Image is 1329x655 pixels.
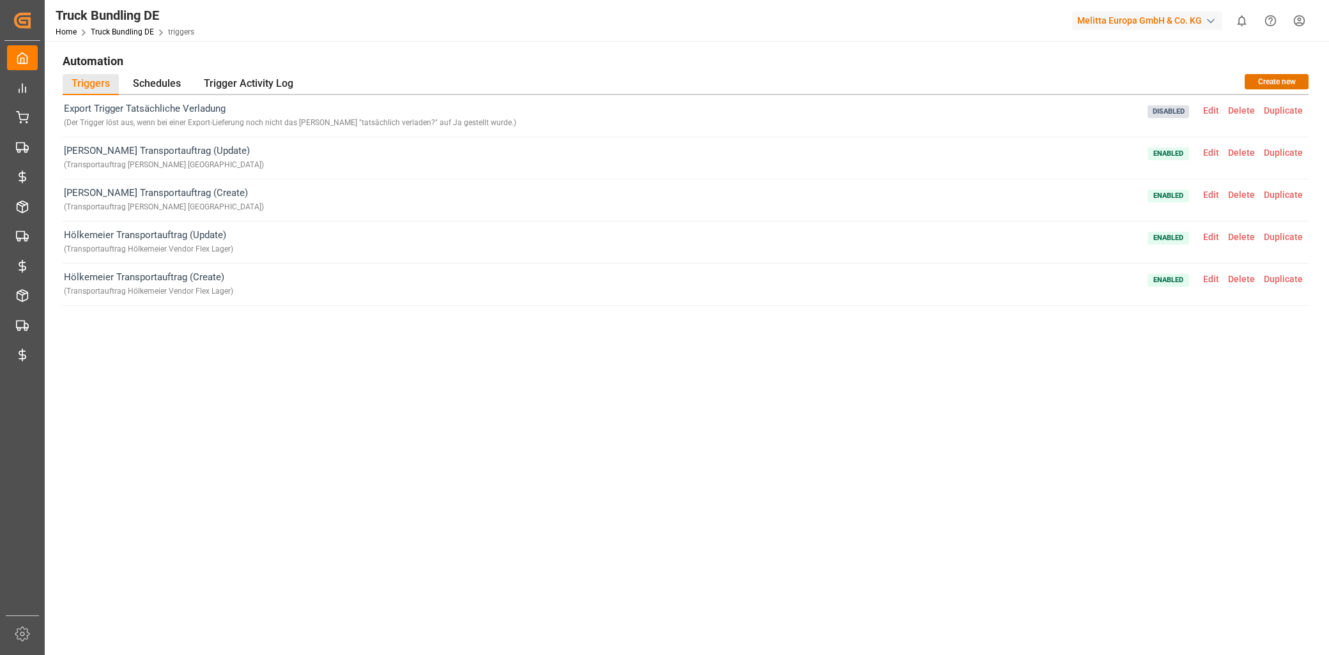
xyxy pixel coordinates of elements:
button: show 0 new notifications [1227,6,1256,35]
span: Edit [1199,105,1224,116]
span: Duplicate [1259,232,1307,242]
span: Enabled [1148,274,1189,287]
span: Edit [1199,232,1224,242]
span: Delete [1224,105,1259,116]
div: Truck Bundling DE [56,6,194,25]
div: ( Transportauftrag Hölkemeier Vendor Flex Lager ) [64,242,233,257]
span: Delete [1224,147,1259,158]
div: ( Transportauftrag Hölkemeier Vendor Flex Lager ) [64,284,233,299]
span: Duplicate [1259,190,1307,200]
div: Melitta Europa GmbH & Co. KG [1072,11,1222,30]
button: Help Center [1256,6,1285,35]
a: Truck Bundling DE [91,27,154,36]
button: Melitta Europa GmbH & Co. KG [1072,8,1227,33]
button: Create new [1245,74,1309,89]
span: Delete [1224,232,1259,242]
div: Trigger Activity Log [195,74,302,95]
span: Edit [1199,190,1224,200]
div: Triggers [63,74,119,95]
div: ( Transportauftrag [PERSON_NAME] [GEOGRAPHIC_DATA] ) [64,158,264,172]
span: Enabled [1148,232,1189,245]
span: Export Trigger Tatsächliche Verladung [64,102,516,130]
div: ( Der Trigger löst aus, wenn bei einer Export-Lieferung noch nicht das [PERSON_NAME] "tatsächlich... [64,116,516,130]
div: ( Transportauftrag [PERSON_NAME] [GEOGRAPHIC_DATA] ) [64,200,264,215]
span: Delete [1224,190,1259,200]
span: Hölkemeier Transportauftrag (Update) [64,228,233,257]
span: Disabled [1148,105,1189,118]
span: [PERSON_NAME] Transportauftrag (Update) [64,144,264,172]
span: Duplicate [1259,274,1307,284]
span: Edit [1199,274,1224,284]
a: Home [56,27,77,36]
span: Delete [1224,274,1259,284]
span: [PERSON_NAME] Transportauftrag (Create) [64,186,264,215]
span: Duplicate [1259,105,1307,116]
span: Edit [1199,147,1224,158]
span: Enabled [1148,190,1189,202]
span: Hölkemeier Transportauftrag (Create) [64,270,233,299]
h1: Automation [63,50,1309,72]
span: Enabled [1148,147,1189,160]
span: Duplicate [1259,147,1307,158]
div: Schedules [124,74,190,95]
